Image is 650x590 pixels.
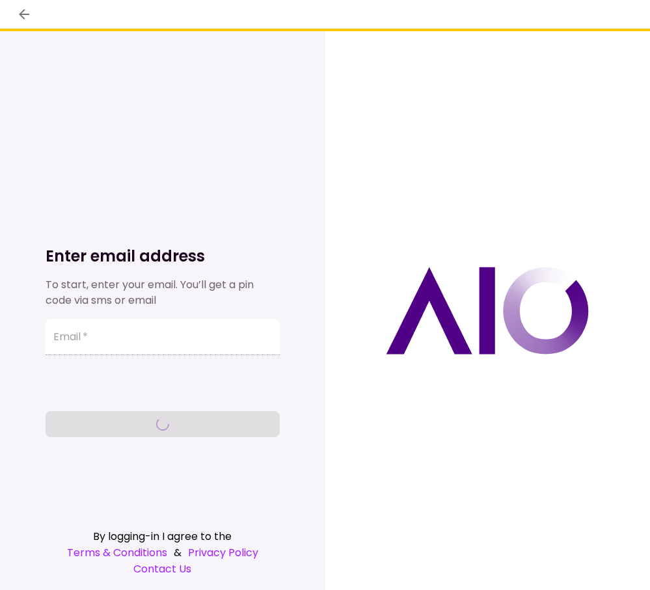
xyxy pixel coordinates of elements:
a: Contact Us [46,561,280,577]
div: By logging-in I agree to the [46,528,280,544]
h1: Enter email address [46,246,280,267]
div: To start, enter your email. You’ll get a pin code via sms or email [46,277,280,308]
button: back [13,3,35,25]
img: AIO logo [386,267,589,355]
div: & [46,544,280,561]
a: Terms & Conditions [67,544,167,561]
a: Privacy Policy [188,544,258,561]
